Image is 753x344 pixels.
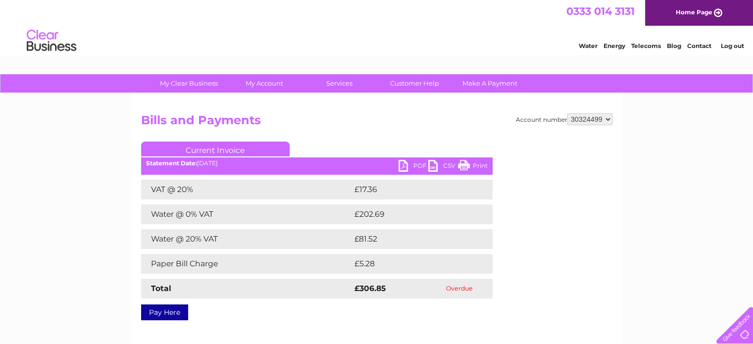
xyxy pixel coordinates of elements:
a: CSV [428,160,458,174]
td: £81.52 [352,229,471,249]
div: Account number [516,113,612,125]
a: Customer Help [374,74,455,93]
a: Telecoms [631,42,661,49]
a: Log out [720,42,744,49]
td: Water @ 20% VAT [141,229,352,249]
a: PDF [399,160,428,174]
b: Statement Date: [146,159,197,167]
a: Contact [687,42,711,49]
a: My Account [223,74,305,93]
a: Services [299,74,380,93]
td: Paper Bill Charge [141,254,352,274]
h2: Bills and Payments [141,113,612,132]
a: Print [458,160,488,174]
a: My Clear Business [148,74,230,93]
strong: £306.85 [354,284,386,293]
td: VAT @ 20% [141,180,352,199]
a: Water [579,42,598,49]
td: £17.36 [352,180,471,199]
div: [DATE] [141,160,493,167]
a: Energy [603,42,625,49]
td: Overdue [427,279,493,298]
strong: Total [151,284,171,293]
a: 0333 014 3131 [566,5,635,17]
a: Blog [667,42,681,49]
td: £5.28 [352,254,469,274]
a: Pay Here [141,304,188,320]
td: £202.69 [352,204,475,224]
img: logo.png [26,26,77,56]
a: Make A Payment [449,74,531,93]
div: Clear Business is a trading name of Verastar Limited (registered in [GEOGRAPHIC_DATA] No. 3667643... [143,5,611,48]
a: Current Invoice [141,142,290,156]
td: Water @ 0% VAT [141,204,352,224]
